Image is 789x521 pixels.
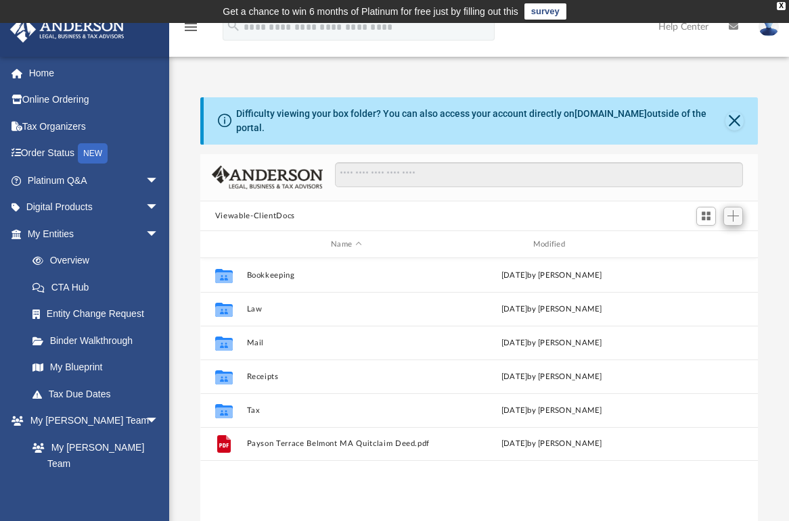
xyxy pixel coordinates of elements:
a: survey [524,3,566,20]
div: [DATE] by [PERSON_NAME] [452,303,652,316]
div: NEW [78,143,108,164]
a: My Blueprint [19,354,173,381]
button: Payson Terrace Belmont MA Quitclaim Deed.pdf [246,440,446,449]
a: My [PERSON_NAME] Teamarrow_drop_down [9,407,173,435]
div: [DATE] by [PERSON_NAME] [452,405,652,417]
button: Tax [246,406,446,415]
img: Anderson Advisors Platinum Portal [6,16,129,43]
span: arrow_drop_down [145,407,173,435]
div: [DATE] by [PERSON_NAME] [452,371,652,383]
i: menu [183,19,199,35]
button: Close [725,111,744,130]
button: Receipts [246,372,446,381]
a: Online Ordering [9,86,179,114]
a: [DOMAIN_NAME] [574,108,647,119]
a: Overview [19,247,179,274]
button: Add [723,207,744,226]
a: Digital Productsarrow_drop_down [9,194,179,221]
div: Get a chance to win 6 months of Platinum for free just by filling out this [223,3,518,20]
a: Home [9,59,179,86]
div: Modified [451,239,651,251]
button: Law [246,305,446,314]
button: Viewable-ClientDocs [215,210,295,222]
div: Name [246,239,445,251]
a: Binder Walkthrough [19,327,179,354]
a: menu [183,26,199,35]
i: search [226,18,241,33]
a: Platinum Q&Aarrow_drop_down [9,167,179,194]
a: Tax Due Dates [19,380,179,407]
div: close [777,2,786,10]
span: arrow_drop_down [145,167,173,195]
a: Order StatusNEW [9,140,179,168]
div: [DATE] by [PERSON_NAME] [452,438,652,450]
a: CTA Hub [19,274,179,301]
span: arrow_drop_down [145,220,173,248]
div: id [657,239,752,251]
span: arrow_drop_down [145,194,173,222]
div: [DATE] by [PERSON_NAME] [452,270,652,282]
button: Switch to Grid View [696,207,717,226]
div: [DATE] by [PERSON_NAME] [452,337,652,349]
a: Tax Organizers [9,113,179,140]
a: My Entitiesarrow_drop_down [9,220,179,247]
img: User Pic [759,17,779,36]
a: Entity Change Request [19,301,179,328]
button: Mail [246,339,446,347]
div: Difficulty viewing your box folder? You can also access your account directly on outside of the p... [236,107,725,135]
a: My [PERSON_NAME] Team [19,434,166,477]
input: Search files and folders [335,162,744,188]
div: id [206,239,240,251]
button: Bookkeeping [246,271,446,280]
